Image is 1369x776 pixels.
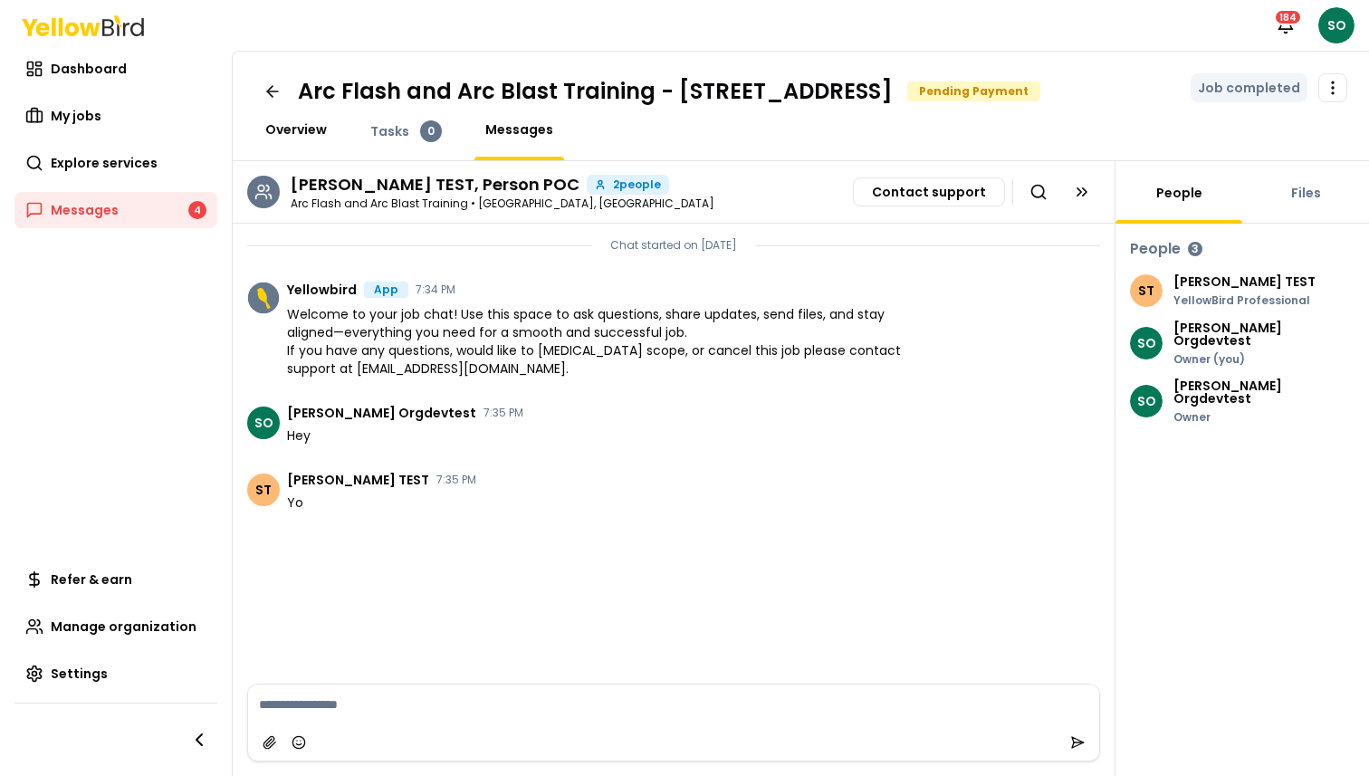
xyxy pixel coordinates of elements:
a: Settings [14,656,217,692]
a: Messages4 [14,192,217,228]
span: Overview [265,120,327,139]
span: Messages [485,120,553,139]
p: Owner [1173,412,1355,423]
span: Messages [51,201,119,219]
span: My jobs [51,107,101,125]
span: Welcome to your job chat! Use this space to ask questions, share updates, send files, and stay al... [287,305,927,378]
span: Tasks [370,122,409,140]
span: Refer & earn [51,570,132,589]
time: 7:35 PM [436,474,476,485]
span: SO [1130,327,1163,359]
p: Chat started on [DATE] [610,238,737,253]
span: Yellowbird [287,283,357,296]
span: Yo [287,493,303,512]
a: Overview [254,120,338,139]
div: 0 [420,120,442,142]
a: Tasks0 [359,120,453,142]
a: Manage organization [14,608,217,645]
button: 184 [1268,7,1304,43]
span: ST [1130,274,1163,307]
div: App [364,282,408,298]
div: Pending Payment [907,81,1040,101]
p: Arc Flash and Arc Blast Training • [GEOGRAPHIC_DATA], [GEOGRAPHIC_DATA] [291,198,714,209]
span: SO [247,407,280,439]
p: Owner (you) [1173,354,1355,365]
h3: SCOTT TEST, Person POC [291,177,579,193]
a: Files [1280,184,1332,202]
h3: People [1130,238,1181,260]
a: Messages [474,120,564,139]
span: [PERSON_NAME] Orgdevtest [287,407,476,419]
span: [PERSON_NAME] TEST [287,474,429,486]
span: 2 people [613,179,661,190]
a: People [1145,184,1213,202]
a: Explore services [14,145,217,181]
button: Contact support [853,177,1005,206]
p: [PERSON_NAME] Orgdevtest [1173,379,1355,405]
time: 7:34 PM [416,284,455,295]
div: 4 [188,201,206,219]
div: Chat messages [233,224,1115,684]
button: Job completed [1191,73,1307,102]
span: SO [1130,385,1163,417]
span: Dashboard [51,60,127,78]
p: [PERSON_NAME] Orgdevtest [1173,321,1355,347]
p: [PERSON_NAME] TEST [1173,275,1316,288]
span: Hey [287,426,311,445]
a: My jobs [14,98,217,134]
a: Dashboard [14,51,217,87]
h1: Arc Flash and Arc Blast Training - [STREET_ADDRESS] [298,77,893,106]
a: Refer & earn [14,561,217,598]
div: 184 [1274,9,1302,25]
span: SO [1318,7,1355,43]
span: ST [247,474,280,506]
span: Explore services [51,154,158,172]
span: Settings [51,665,108,683]
p: YellowBird Professional [1173,295,1316,306]
span: Manage organization [51,618,196,636]
div: 3 [1188,242,1202,256]
time: 7:35 PM [483,407,523,418]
